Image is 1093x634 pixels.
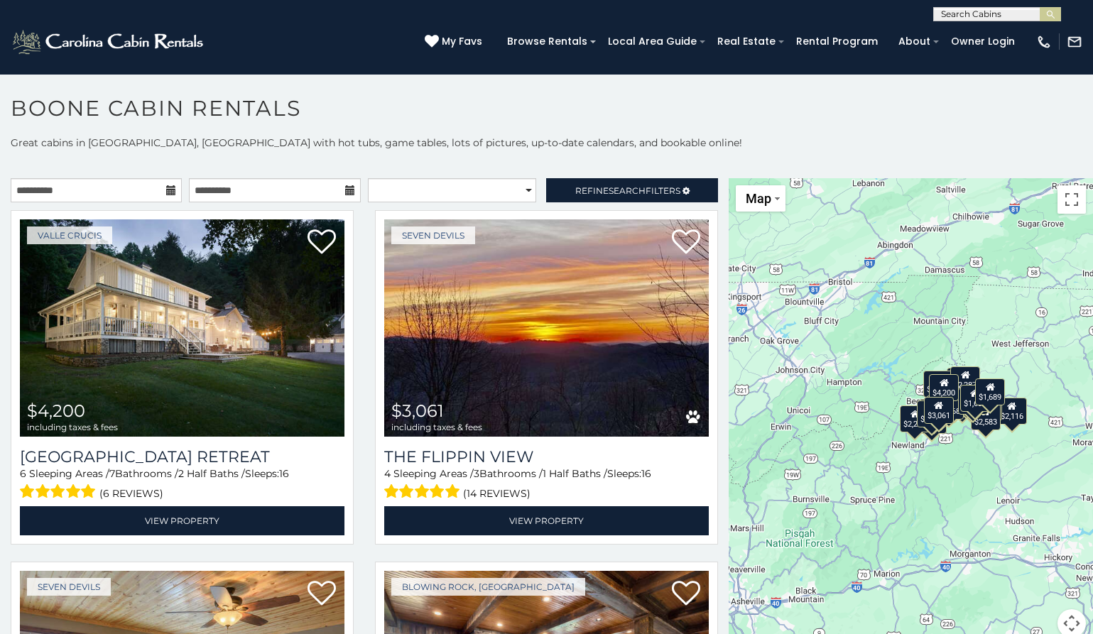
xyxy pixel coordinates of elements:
img: phone-regular-white.png [1036,34,1052,50]
span: 2 Half Baths / [178,467,245,480]
a: Add to favorites [308,579,336,609]
a: Real Estate [710,31,783,53]
div: Sleeping Areas / Bathrooms / Sleeps: [20,466,344,503]
span: $3,061 [391,400,444,421]
div: $1,630 [960,384,990,411]
a: Blowing Rock, [GEOGRAPHIC_DATA] [391,578,585,596]
div: $2,245 [918,400,947,427]
h3: Valley Farmhouse Retreat [20,447,344,466]
div: $2,116 [997,398,1027,425]
span: 16 [279,467,289,480]
div: $2,267 [901,405,930,432]
span: 1 Half Baths / [543,467,607,480]
div: Sleeping Areas / Bathrooms / Sleeps: [384,466,709,503]
a: RefineSearchFilters [546,178,717,202]
a: Valley Farmhouse Retreat $4,200 including taxes & fees [20,219,344,437]
span: including taxes & fees [391,422,482,432]
div: $1,689 [976,378,1006,405]
span: $4,200 [27,400,85,421]
button: Toggle fullscreen view [1057,185,1086,214]
a: The Flippin View [384,447,709,466]
a: About [891,31,937,53]
a: View Property [384,506,709,535]
span: 7 [109,467,115,480]
span: My Favs [442,34,482,49]
span: Refine Filters [575,185,680,196]
div: $2,500 [924,370,954,397]
span: Search [609,185,646,196]
div: $1,657 [959,388,989,415]
a: Add to favorites [672,228,700,258]
a: Rental Program [789,31,885,53]
img: The Flippin View [384,219,709,437]
div: $4,200 [930,374,959,401]
a: Seven Devils [27,578,111,596]
span: 3 [474,467,479,480]
a: Browse Rentals [500,31,594,53]
a: [GEOGRAPHIC_DATA] Retreat [20,447,344,466]
a: Owner Login [944,31,1022,53]
div: $2,287 [951,366,981,393]
img: White-1-2.png [11,28,207,56]
span: 16 [641,467,651,480]
span: 4 [384,467,391,480]
span: 6 [20,467,26,480]
span: Map [746,191,771,206]
span: (14 reviews) [463,484,531,503]
img: Valley Farmhouse Retreat [20,219,344,437]
span: including taxes & fees [27,422,118,432]
a: My Favs [425,34,486,50]
a: Add to favorites [672,579,700,609]
img: mail-regular-white.png [1067,34,1082,50]
div: $1,974 [918,407,947,434]
a: Seven Devils [391,226,475,244]
a: Local Area Guide [601,31,704,53]
a: The Flippin View $3,061 including taxes & fees [384,219,709,437]
div: $3,061 [924,396,954,423]
span: (6 reviews) [99,484,163,503]
div: $2,583 [971,403,1001,430]
a: Valle Crucis [27,226,112,244]
a: View Property [20,506,344,535]
button: Change map style [736,185,785,212]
